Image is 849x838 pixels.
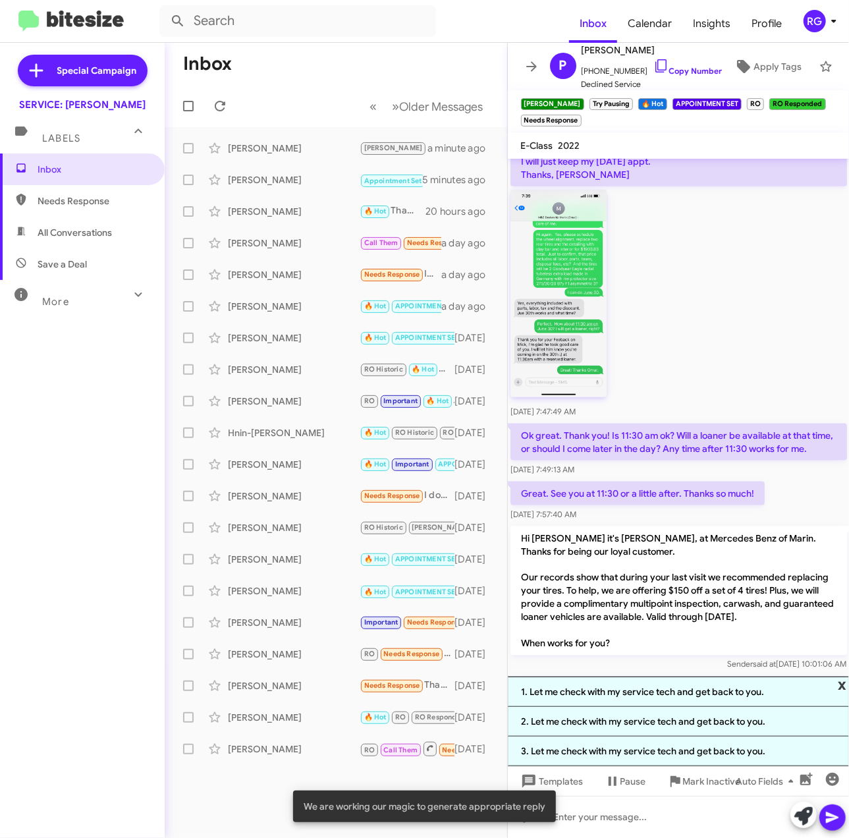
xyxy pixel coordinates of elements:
h1: Inbox [183,53,232,74]
span: Call Them [364,238,398,247]
span: 🔥 Hot [364,333,387,342]
button: RG [792,10,835,32]
span: APPOINTMENT SET [438,460,503,468]
div: Thank you [PERSON_NAME]. I appreciate it. [360,298,441,314]
div: [PERSON_NAME] [228,584,360,598]
span: « [370,98,377,115]
div: [DATE] [454,426,497,439]
input: Search [159,5,436,37]
div: no thank you [360,457,454,472]
span: Important [383,397,418,405]
div: [DATE] [454,363,497,376]
span: RO [364,746,375,754]
button: Next [385,93,491,120]
nav: Page navigation example [363,93,491,120]
span: Call Them [383,746,418,754]
span: Inbox [38,163,150,176]
span: P [559,55,567,76]
span: 2022 [559,140,580,152]
div: [PERSON_NAME] [228,363,360,376]
button: Mark Inactive [657,769,752,793]
div: Hi [PERSON_NAME] Thank You for follow up and offering a deal.I need 2 tires only --Your team was ... [360,710,454,725]
div: [PERSON_NAME] [228,237,360,250]
div: [DATE] [454,458,497,471]
div: [PERSON_NAME] [228,300,360,313]
div: [PERSON_NAME] [228,679,360,692]
div: [PERSON_NAME] [228,489,360,503]
div: 5 minutes ago [423,173,497,186]
span: Mark Inactive [683,769,741,793]
span: 🔥 Hot [364,460,387,468]
a: Calendar [617,5,682,43]
span: RO [364,397,375,405]
div: Hnin-[PERSON_NAME] [228,426,360,439]
div: [DATE] [454,679,497,692]
button: Previous [362,93,385,120]
div: [DATE] [454,742,497,756]
p: Hi [PERSON_NAME] it's [PERSON_NAME], at Mercedes Benz of Marin. Thanks for being our loyal custom... [510,526,847,656]
span: Appointment Set [364,177,422,185]
div: [DATE] [454,711,497,724]
p: Great. See you at 11:30 or a little after. Thanks so much! [510,482,765,505]
span: 🔥 Hot [364,588,387,596]
div: No problem! Take your time, and let me know if you have any other questions. [360,362,454,377]
a: Copy Number [653,66,723,76]
span: APPOINTMENT SET [395,588,460,596]
span: RO Responded Historic [443,428,522,437]
span: » [393,98,400,115]
div: a day ago [441,300,497,313]
small: Try Pausing [589,98,633,110]
div: [PERSON_NAME] [228,711,360,724]
div: [DATE] [454,553,497,566]
small: [PERSON_NAME] [521,98,584,110]
div: [DATE] [454,331,497,345]
div: Please give me a call to discuss [PHONE_NUMBER] [360,235,441,250]
span: RO Historic [364,523,403,532]
span: APPOINTMENT SET [395,302,460,310]
div: [PERSON_NAME] [228,616,360,629]
span: 🔥 Hot [364,555,387,563]
div: I was in [GEOGRAPHIC_DATA][US_STATE] and took my Mercedes GLC 300 to the Mercedes Dealer in [GEOG... [360,551,454,567]
span: Declined Service [582,78,723,91]
div: Inbound Call [360,740,454,757]
div: Thank you! [360,204,425,219]
div: Liked “Your appointment is set for [DATE] at 9 AM. Maintenance services typically take 1 to 3 hou... [360,425,454,440]
span: RO Historic [395,428,434,437]
div: a day ago [441,268,497,281]
span: Labels [42,132,80,144]
span: [PERSON_NAME] [412,523,470,532]
span: All Conversations [38,226,112,239]
span: APPOINTMENT SET [395,333,460,342]
p: Ok great. Thank you! Is 11:30 am ok? Will a loaner be available at that time, or should I come la... [510,424,847,461]
small: APPOINTMENT SET [672,98,742,110]
div: [PERSON_NAME] [228,268,360,281]
span: Insights [682,5,741,43]
div: 20 hours ago [425,205,497,218]
a: Profile [741,5,792,43]
a: Inbox [569,5,617,43]
div: [DATE] [454,521,497,534]
span: RO [364,650,375,658]
span: 🔥 Hot [364,428,387,437]
div: [DATE] [454,648,497,661]
div: Hi [PERSON_NAME]. You guys replaced my rear tires just a few months ago. But thanks anyway. [360,140,427,155]
span: said at [753,659,776,669]
div: I'll let you know soon. Having a water pipe problem at home right now! Thanks [360,171,423,188]
div: I understand, we also wash your vehicle and provide you a loaner . All are tires come with a 1 ye... [360,393,454,408]
div: [DATE] [454,395,497,408]
small: RO Responded [769,98,825,110]
div: a day ago [441,237,497,250]
span: [DATE] 7:49:13 AM [510,464,574,474]
span: Older Messages [400,99,483,114]
span: 🔥 Hot [427,397,449,405]
span: [PERSON_NAME] [364,144,423,152]
div: [PERSON_NAME] [228,205,360,218]
span: x [838,677,846,692]
div: Thanks! 🙂 [360,678,454,693]
span: [DATE] 7:47:49 AM [510,406,576,416]
span: More [42,296,69,308]
small: RO [747,98,764,110]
